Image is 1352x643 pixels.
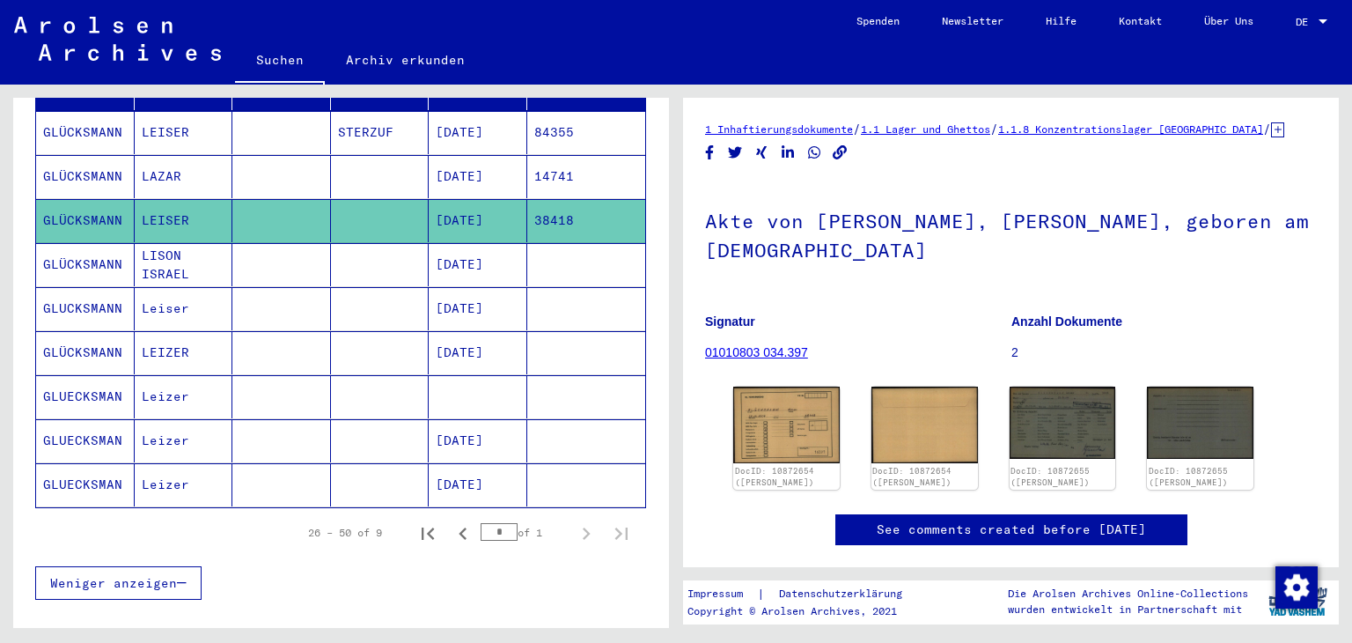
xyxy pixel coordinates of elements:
[35,566,202,600] button: Weniger anzeigen
[990,121,998,137] span: /
[735,466,814,488] a: DocID: 10872654 ([PERSON_NAME])
[36,243,135,286] mat-cell: GLÜCKSMANN
[235,39,325,85] a: Suchen
[687,585,923,603] div: |
[1011,344,1317,362] p: 2
[1008,602,1248,617] p: wurden entwickelt in Partnerschaft mit
[705,345,808,359] a: 01010803 034.397
[135,419,233,462] mat-cell: Leizer
[50,575,177,591] span: Weniger anzeigen
[445,515,481,551] button: Previous page
[36,111,135,154] mat-cell: GLÜCKSMANN
[429,419,527,462] mat-cell: [DATE]
[429,463,527,506] mat-cell: [DATE]
[429,111,527,154] mat-cell: [DATE]
[135,243,233,286] mat-cell: LISON ISRAEL
[331,111,430,154] mat-cell: STERZUF
[527,111,646,154] mat-cell: 84355
[705,122,853,136] a: 1 Inhaftierungsdokumente
[726,142,745,164] button: Share on Twitter
[1010,466,1090,488] a: DocID: 10872655 ([PERSON_NAME])
[779,142,797,164] button: Share on LinkedIn
[429,331,527,374] mat-cell: [DATE]
[429,287,527,330] mat-cell: [DATE]
[527,199,646,242] mat-cell: 38418
[135,331,233,374] mat-cell: LEIZER
[135,375,233,418] mat-cell: Leizer
[1011,314,1122,329] b: Anzahl Dokumente
[36,287,135,330] mat-cell: GLUCKSMANN
[1008,586,1248,602] p: Die Arolsen Archives Online-Collections
[753,142,771,164] button: Share on Xing
[1296,16,1315,28] span: DE
[14,17,221,61] img: Arolsen_neg.svg
[705,314,755,329] b: Signatur
[36,375,135,418] mat-cell: GLUECKSMAN
[998,122,1263,136] a: 1.1.8 Konzentrationslager [GEOGRAPHIC_DATA]
[135,199,233,242] mat-cell: LEISER
[135,287,233,330] mat-cell: Leiser
[308,525,382,541] div: 26 – 50 of 9
[36,155,135,198] mat-cell: GLÜCKSMANN
[687,585,757,603] a: Impressum
[1263,121,1271,137] span: /
[429,243,527,286] mat-cell: [DATE]
[831,142,849,164] button: Copy link
[1147,387,1253,459] img: 002.jpg
[135,463,233,506] mat-cell: Leizer
[481,524,569,541] div: of 1
[36,199,135,242] mat-cell: GLÜCKSMANN
[705,181,1317,287] h1: Akte von [PERSON_NAME], [PERSON_NAME], geboren am [DEMOGRAPHIC_DATA]
[135,111,233,154] mat-cell: LEISER
[872,466,952,488] a: DocID: 10872654 ([PERSON_NAME])
[733,387,840,462] img: 001.jpg
[687,603,923,619] p: Copyright © Arolsen Archives, 2021
[1149,466,1228,488] a: DocID: 10872655 ([PERSON_NAME])
[765,585,923,603] a: Datenschutzerklärung
[1010,387,1116,459] img: 001.jpg
[36,463,135,506] mat-cell: GLUECKSMAN
[861,122,990,136] a: 1.1 Lager und Ghettos
[527,155,646,198] mat-cell: 14741
[1265,580,1331,624] img: yv_logo.png
[569,515,604,551] button: Next page
[429,199,527,242] mat-cell: [DATE]
[877,521,1146,539] a: See comments created before [DATE]
[871,387,978,463] img: 002.jpg
[805,142,824,164] button: Share on WhatsApp
[36,419,135,462] mat-cell: GLUECKSMAN
[1275,566,1318,609] img: Zustimmung ändern
[325,39,486,81] a: Archiv erkunden
[36,331,135,374] mat-cell: GLÜCKSMANN
[853,121,861,137] span: /
[410,515,445,551] button: First page
[135,155,233,198] mat-cell: LAZAR
[429,155,527,198] mat-cell: [DATE]
[604,515,639,551] button: Last page
[701,142,719,164] button: Share on Facebook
